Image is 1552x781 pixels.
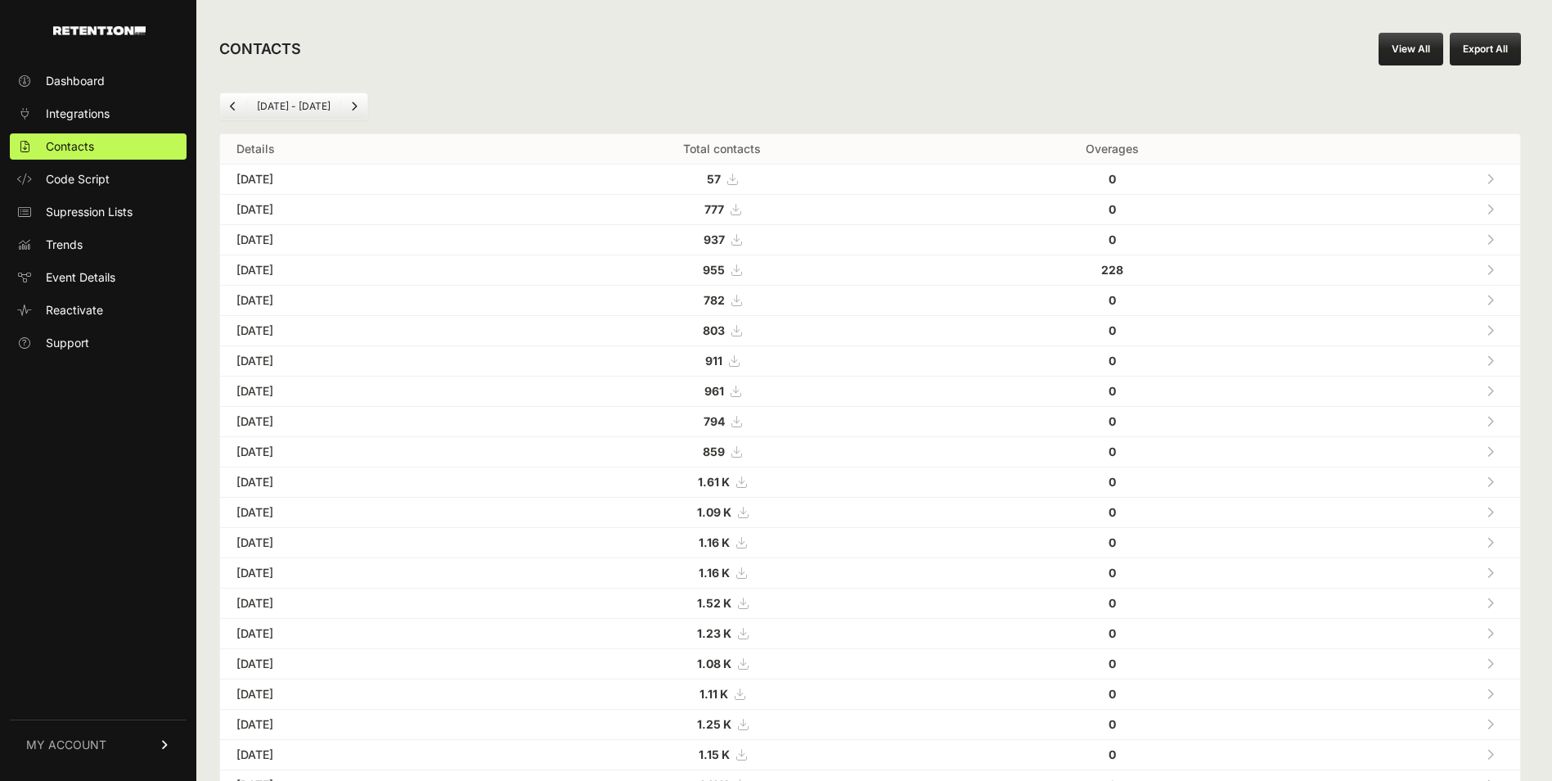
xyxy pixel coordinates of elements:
td: [DATE] [220,316,503,346]
strong: 961 [704,384,724,398]
strong: 0 [1109,596,1116,610]
strong: 0 [1109,657,1116,670]
strong: 1.11 K [700,687,728,701]
a: Reactivate [10,297,187,323]
a: Event Details [10,264,187,291]
strong: 777 [704,202,724,216]
strong: 0 [1109,717,1116,731]
a: Previous [220,93,246,120]
strong: 1.23 K [697,626,731,640]
td: [DATE] [220,528,503,558]
a: 1.08 K [697,657,748,670]
td: [DATE] [220,619,503,649]
a: 1.25 K [697,717,748,731]
strong: 0 [1109,475,1116,489]
a: 1.09 K [697,505,748,519]
span: Dashboard [46,73,105,89]
span: Reactivate [46,302,103,318]
td: [DATE] [220,467,503,498]
a: 1.23 K [697,626,748,640]
img: Retention.com [53,26,146,35]
a: View All [1379,33,1443,65]
td: [DATE] [220,498,503,528]
strong: 0 [1109,445,1116,458]
strong: 0 [1109,172,1116,186]
a: Next [341,93,367,120]
td: [DATE] [220,377,503,407]
strong: 782 [704,293,725,307]
span: Trends [46,237,83,253]
td: [DATE] [220,649,503,679]
td: [DATE] [220,225,503,255]
strong: 911 [705,354,722,368]
a: 1.16 K [699,566,746,580]
strong: 1.25 K [697,717,731,731]
strong: 937 [704,232,725,246]
td: [DATE] [220,589,503,619]
td: [DATE] [220,437,503,467]
strong: 955 [703,263,725,277]
strong: 1.08 K [697,657,731,670]
strong: 0 [1109,566,1116,580]
strong: 0 [1109,414,1116,428]
strong: 0 [1109,202,1116,216]
a: 1.52 K [697,596,748,610]
td: [DATE] [220,195,503,225]
th: Details [220,134,503,165]
strong: 794 [704,414,725,428]
a: Contacts [10,133,187,160]
th: Total contacts [503,134,942,165]
td: [DATE] [220,346,503,377]
strong: 1.61 K [698,475,730,489]
strong: 0 [1109,293,1116,307]
a: Supression Lists [10,199,187,225]
a: Trends [10,232,187,258]
a: 782 [704,293,741,307]
a: 1.11 K [700,687,745,701]
strong: 0 [1109,535,1116,549]
a: Support [10,330,187,356]
span: Integrations [46,106,110,122]
a: 57 [707,172,737,186]
span: Event Details [46,269,115,286]
a: 955 [703,263,741,277]
span: Code Script [46,171,110,187]
strong: 57 [707,172,721,186]
a: MY ACCOUNT [10,720,187,770]
span: Supression Lists [46,204,133,220]
a: Dashboard [10,68,187,94]
a: 1.16 K [699,535,746,549]
li: [DATE] - [DATE] [246,100,340,113]
a: 803 [703,323,741,337]
td: [DATE] [220,710,503,740]
strong: 1.16 K [699,566,730,580]
button: Export All [1450,33,1521,65]
td: [DATE] [220,286,503,316]
span: Contacts [46,138,94,155]
strong: 859 [703,445,725,458]
strong: 803 [703,323,725,337]
strong: 0 [1109,687,1116,701]
a: Integrations [10,101,187,127]
td: [DATE] [220,679,503,710]
a: 1.61 K [698,475,746,489]
td: [DATE] [220,165,503,195]
span: Support [46,335,89,351]
a: 937 [704,232,741,246]
a: Code Script [10,166,187,192]
a: 859 [703,445,741,458]
th: Overages [942,134,1283,165]
strong: 0 [1109,747,1116,761]
strong: 1.09 K [697,505,731,519]
a: 1.15 K [699,747,746,761]
a: 777 [704,202,740,216]
td: [DATE] [220,407,503,437]
td: [DATE] [220,558,503,589]
strong: 0 [1109,232,1116,246]
strong: 0 [1109,505,1116,519]
strong: 228 [1101,263,1123,277]
strong: 0 [1109,354,1116,368]
h2: CONTACTS [219,38,301,61]
td: [DATE] [220,255,503,286]
strong: 1.16 K [699,535,730,549]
